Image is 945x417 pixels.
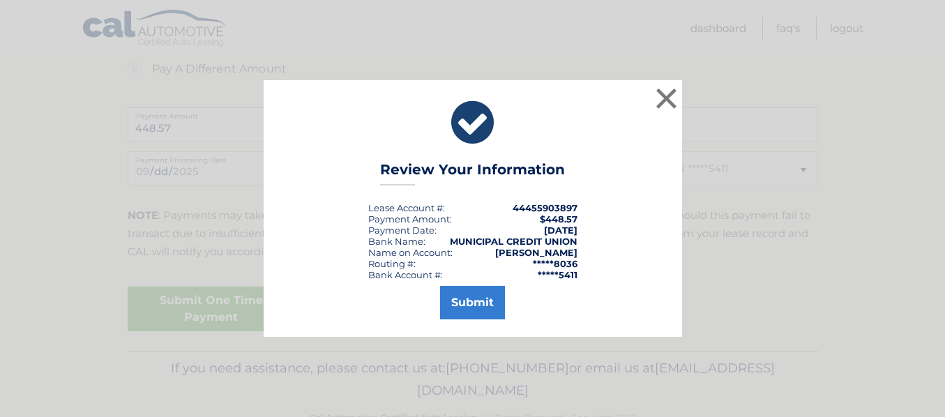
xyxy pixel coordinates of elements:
[495,247,577,258] strong: [PERSON_NAME]
[368,225,434,236] span: Payment Date
[653,84,681,112] button: ×
[368,269,443,280] div: Bank Account #:
[440,286,505,319] button: Submit
[368,258,416,269] div: Routing #:
[368,213,452,225] div: Payment Amount:
[540,213,577,225] span: $448.57
[513,202,577,213] strong: 44455903897
[380,161,565,185] h3: Review Your Information
[368,202,445,213] div: Lease Account #:
[368,247,453,258] div: Name on Account:
[368,236,425,247] div: Bank Name:
[368,225,437,236] div: :
[544,225,577,236] span: [DATE]
[450,236,577,247] strong: MUNICIPAL CREDIT UNION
